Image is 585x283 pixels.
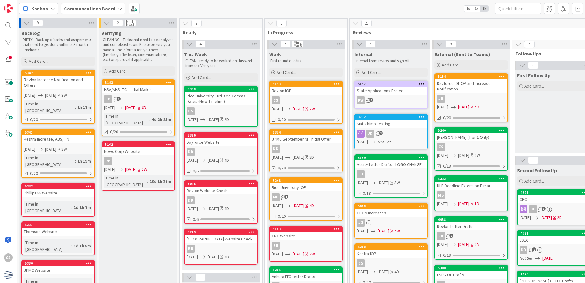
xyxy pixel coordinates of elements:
div: 5341 [25,130,94,134]
span: 0/20 [110,129,118,135]
div: CS [187,107,195,115]
div: RB [185,245,257,253]
p: DIRTY - Backlog of tasks and assignments that need to get done within a 3-month timeframe. [23,37,94,52]
div: CS [357,259,365,267]
div: 5249 [185,229,257,235]
span: 0/20 [30,170,38,177]
span: [DATE] [357,228,368,234]
div: JD [355,170,427,178]
div: RB [270,242,342,250]
div: Acuity Letter Drafts - LOGO CHANGE [355,160,427,168]
div: 6D [142,104,146,111]
div: 3W [394,179,400,186]
div: 5163CRC Website [270,226,342,240]
span: 4 [524,41,535,48]
div: 4D [224,157,229,164]
div: JD [366,130,374,138]
div: 2D [557,214,562,221]
div: JD [437,232,445,240]
span: : [75,158,76,164]
span: 5 [276,20,287,27]
b: Communcations Board [64,6,115,12]
div: 5268 [358,245,427,249]
span: [DATE] [187,254,198,260]
div: 1d 1h 8m [72,243,92,249]
span: 6 [369,98,373,102]
div: Min 1 [294,41,301,44]
div: 4958 [438,217,507,222]
p: First round of edits [270,58,341,63]
div: 5326 [188,133,257,138]
span: [DATE] [24,146,35,153]
div: 5154 [438,74,507,79]
span: [DATE] [125,166,136,173]
div: 4W [394,228,400,234]
span: 0/20 [30,116,38,123]
div: 5157 [358,82,427,86]
div: 2W [142,166,147,173]
div: 5338 [185,86,257,92]
div: Time in [GEOGRAPHIC_DATA] [104,113,149,126]
span: [DATE] [458,152,469,159]
span: 3 [528,157,538,164]
div: Phillips66 Website [22,189,94,197]
div: 5157State Applications Project [355,81,427,95]
div: Revlon Letter Drafts [435,222,507,230]
div: 5330 [25,261,94,266]
div: 4958 [435,217,507,222]
span: [DATE] [45,146,56,153]
span: [DATE] [293,154,304,160]
div: 5268 [355,244,427,250]
div: 2W [309,251,315,257]
div: 3W [61,146,67,153]
span: [DATE] [378,228,389,234]
span: This Week [184,51,207,57]
div: Time in [GEOGRAPHIC_DATA] [24,239,71,253]
div: 2W [309,106,315,112]
div: Kestra IOP [355,250,427,258]
div: 5249[GEOGRAPHIC_DATA] Website Check [185,229,257,243]
div: 4d 2h 25m [150,116,173,123]
span: [DATE] [357,139,368,145]
div: Max 5 [294,44,302,47]
div: DD [270,145,342,153]
span: [DATE] [272,106,283,112]
span: 0/18 [443,252,451,258]
span: Add Card... [192,75,211,80]
div: 13d 1h 27m [148,178,173,185]
span: Add Card... [524,83,544,89]
span: 3 [542,207,546,211]
div: 5338Rice University - Utilized Comms Dates (New Timeline) [185,86,257,105]
div: 1h 19m [76,158,92,164]
div: HSA/AHS LTC - Initial Mailer [102,85,174,93]
div: JD [357,219,365,227]
i: Not Set [520,255,533,261]
div: DD [272,145,280,153]
div: CRC Website [270,232,342,240]
span: [DATE] [437,152,448,159]
span: [DATE] [293,251,304,257]
div: ULP Deadline Extension E-mail [435,182,507,190]
div: JPMC September NH Initial Offer [270,135,342,143]
div: 5268Kestra IOP [355,244,427,258]
span: 2x [472,6,480,12]
div: 5048Revlon Website Check [185,181,257,194]
span: 1x [464,6,472,12]
div: 5330JPMC Website [22,261,94,274]
div: Rice University IOP [270,183,342,191]
div: 1D [475,201,479,207]
div: 5342 [25,71,94,75]
div: JD [437,95,445,103]
div: 5159 [355,155,427,160]
span: [DATE] [208,157,219,164]
div: 5240[PERSON_NAME] (Tier 1 Only) [435,128,507,141]
span: In Progress [268,29,340,36]
span: [DATE] [272,251,283,257]
div: 5334 [273,130,342,134]
div: 5153 [270,81,342,87]
div: 3W [61,92,67,99]
div: 5331Thomson Website [22,222,94,236]
div: 5300 [435,265,507,271]
div: 5048 [185,181,257,187]
div: 5240 [435,128,507,133]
